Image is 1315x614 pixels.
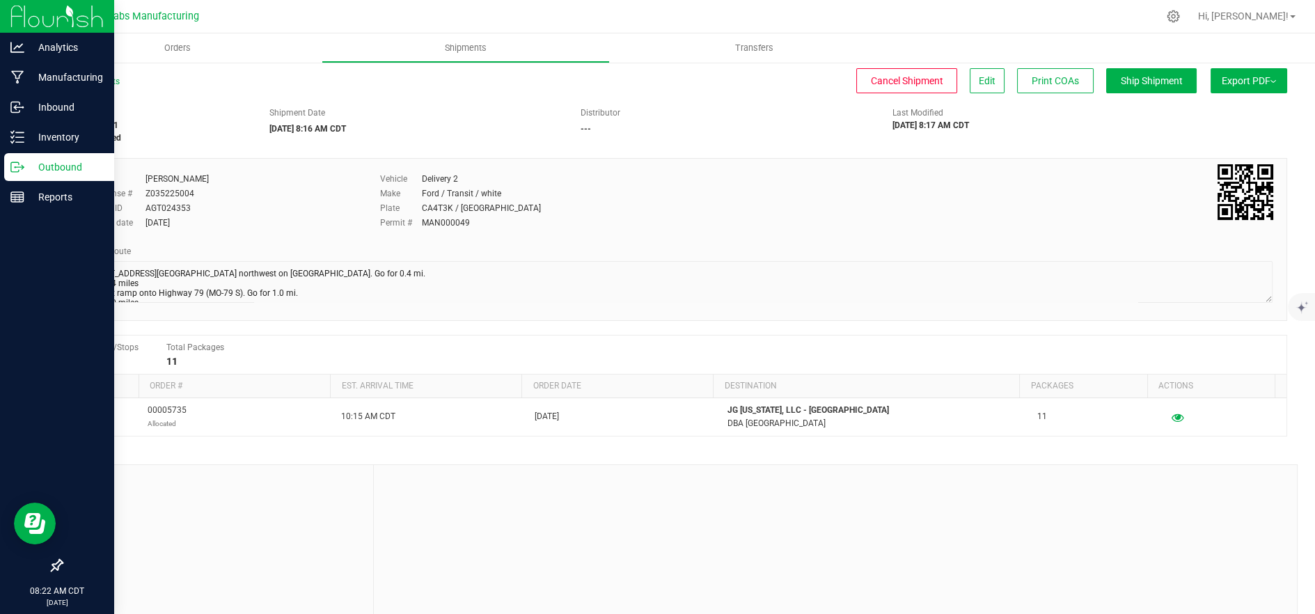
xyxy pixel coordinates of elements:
[24,189,108,205] p: Reports
[145,42,210,54] span: Orders
[422,217,470,229] div: MAN000049
[33,33,322,63] a: Orders
[581,124,591,134] strong: ---
[139,375,330,398] th: Order #
[72,475,363,492] span: Notes
[1037,410,1047,423] span: 11
[24,99,108,116] p: Inbound
[341,410,395,423] span: 10:15 AM CDT
[61,107,248,119] span: Shipment #
[1165,10,1182,23] div: Manage settings
[145,217,170,229] div: [DATE]
[727,404,1020,417] p: JG [US_STATE], LLC - [GEOGRAPHIC_DATA]
[10,130,24,144] inline-svg: Inventory
[1017,68,1094,93] button: Print COAs
[6,597,108,608] p: [DATE]
[24,69,108,86] p: Manufacturing
[380,173,422,185] label: Vehicle
[422,187,501,200] div: Ford / Transit / white
[1222,75,1276,86] span: Export PDF
[713,375,1019,398] th: Destination
[1032,75,1079,86] span: Print COAs
[1198,10,1289,22] span: Hi, [PERSON_NAME]!
[716,42,792,54] span: Transfers
[727,417,1020,430] p: DBA [GEOGRAPHIC_DATA]
[145,202,191,214] div: AGT024353
[856,68,957,93] button: Cancel Shipment
[10,160,24,174] inline-svg: Outbound
[521,375,713,398] th: Order date
[14,503,56,544] iframe: Resource center
[970,68,1005,93] button: Edit
[871,75,943,86] span: Cancel Shipment
[166,343,224,352] span: Total Packages
[380,202,422,214] label: Plate
[145,187,194,200] div: Z035225004
[1019,375,1147,398] th: Packages
[422,173,458,185] div: Delivery 2
[148,417,187,430] p: Allocated
[892,107,943,119] label: Last Modified
[422,202,541,214] div: CA4T3K / [GEOGRAPHIC_DATA]
[1106,68,1197,93] button: Ship Shipment
[892,120,969,130] strong: [DATE] 8:17 AM CDT
[10,40,24,54] inline-svg: Analytics
[24,159,108,175] p: Outbound
[269,107,324,119] label: Shipment Date
[1218,164,1273,220] qrcode: 20250929-001
[1218,164,1273,220] img: Scan me!
[145,173,209,185] div: [PERSON_NAME]
[166,356,178,367] strong: 11
[610,33,898,63] a: Transfers
[322,33,610,63] a: Shipments
[10,190,24,204] inline-svg: Reports
[86,10,199,22] span: Teal Labs Manufacturing
[330,375,521,398] th: Est. arrival time
[10,100,24,114] inline-svg: Inbound
[1121,75,1183,86] span: Ship Shipment
[10,70,24,84] inline-svg: Manufacturing
[581,107,620,119] label: Distributor
[148,404,187,430] span: 00005735
[426,42,505,54] span: Shipments
[380,187,422,200] label: Make
[979,75,995,86] span: Edit
[24,129,108,145] p: Inventory
[269,124,345,134] strong: [DATE] 8:16 AM CDT
[6,585,108,597] p: 08:22 AM CDT
[1147,375,1275,398] th: Actions
[24,39,108,56] p: Analytics
[1211,68,1287,93] button: Export PDF
[535,410,559,423] span: [DATE]
[380,217,422,229] label: Permit #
